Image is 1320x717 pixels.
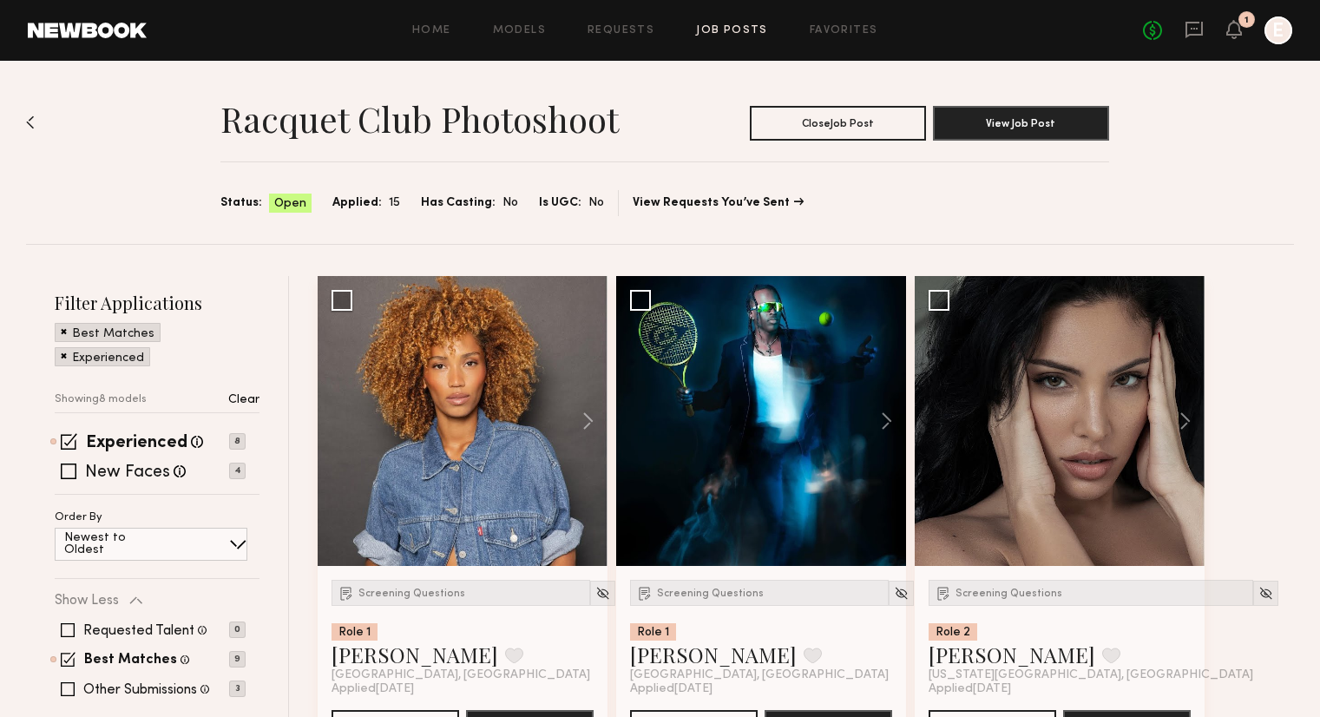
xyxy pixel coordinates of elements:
img: Unhide Model [595,586,610,601]
span: Screening Questions [358,589,465,599]
span: Is UGC: [539,194,581,213]
img: Submission Icon [935,584,952,602]
label: New Faces [85,464,170,482]
div: Role 1 [630,623,676,641]
button: View Job Post [933,106,1109,141]
label: Experienced [86,435,187,452]
img: Back to previous page [26,115,35,129]
a: [PERSON_NAME] [630,641,797,668]
p: 3 [229,681,246,697]
span: Screening Questions [956,589,1062,599]
span: No [502,194,518,213]
label: Requested Talent [83,624,194,638]
div: 1 [1244,16,1249,25]
p: 0 [229,622,246,638]
span: No [588,194,604,213]
h2: Filter Applications [55,291,259,314]
div: Applied [DATE] [630,682,892,696]
img: Submission Icon [636,584,653,602]
p: Showing 8 models [55,394,147,405]
button: CloseJob Post [750,106,926,141]
p: Show Less [55,594,119,608]
img: Unhide Model [894,586,909,601]
h1: Racquet Club Photoshoot [220,97,619,141]
a: Favorites [810,25,878,36]
a: Job Posts [696,25,768,36]
span: Applied: [332,194,382,213]
a: [PERSON_NAME] [929,641,1095,668]
a: Requests [588,25,654,36]
p: 8 [229,433,246,450]
span: 15 [389,194,400,213]
a: [PERSON_NAME] [332,641,498,668]
div: Role 1 [332,623,378,641]
div: Applied [DATE] [929,682,1191,696]
p: Order By [55,512,102,523]
p: Clear [228,394,259,406]
p: 9 [229,651,246,668]
a: E [1264,16,1292,44]
span: Open [274,195,306,213]
p: Newest to Oldest [64,532,167,556]
span: Screening Questions [657,589,764,599]
label: Best Matches [84,654,177,668]
a: Home [412,25,451,36]
span: Has Casting: [421,194,496,213]
p: Best Matches [72,328,154,340]
span: [GEOGRAPHIC_DATA], [GEOGRAPHIC_DATA] [630,668,889,682]
span: [US_STATE][GEOGRAPHIC_DATA], [GEOGRAPHIC_DATA] [929,668,1253,682]
p: Experienced [72,352,144,365]
a: View Requests You’ve Sent [633,197,804,209]
span: Status: [220,194,262,213]
label: Other Submissions [83,683,197,697]
a: Models [493,25,546,36]
div: Role 2 [929,623,977,641]
p: 4 [229,463,246,479]
span: [GEOGRAPHIC_DATA], [GEOGRAPHIC_DATA] [332,668,590,682]
img: Submission Icon [338,584,355,602]
img: Unhide Model [1258,586,1273,601]
div: Applied [DATE] [332,682,594,696]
